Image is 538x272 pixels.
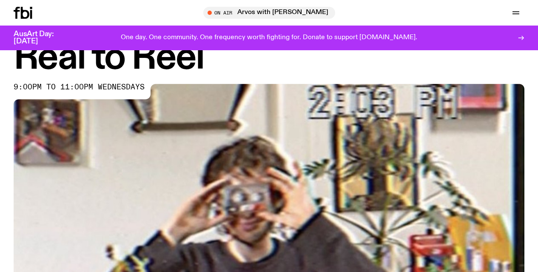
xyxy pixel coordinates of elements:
[121,34,417,42] p: One day. One community. One frequency worth fighting for. Donate to support [DOMAIN_NAME].
[14,84,145,91] span: 9:00pm to 11:00pm wednesdays
[14,31,68,45] h3: AusArt Day: [DATE]
[203,7,335,19] button: On AirArvos with [PERSON_NAME]
[14,41,524,75] h1: Real to Reel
